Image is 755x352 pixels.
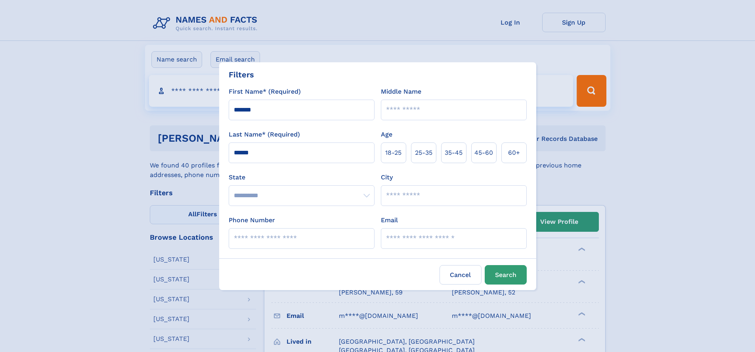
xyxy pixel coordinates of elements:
[229,173,375,182] label: State
[229,87,301,96] label: First Name* (Required)
[381,215,398,225] label: Email
[508,148,520,158] span: 60+
[485,265,527,285] button: Search
[381,87,421,96] label: Middle Name
[229,130,300,139] label: Last Name* (Required)
[415,148,432,158] span: 25‑35
[474,148,493,158] span: 45‑60
[385,148,401,158] span: 18‑25
[445,148,463,158] span: 35‑45
[381,173,393,182] label: City
[381,130,392,139] label: Age
[229,69,254,81] div: Filters
[440,265,482,285] label: Cancel
[229,215,275,225] label: Phone Number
